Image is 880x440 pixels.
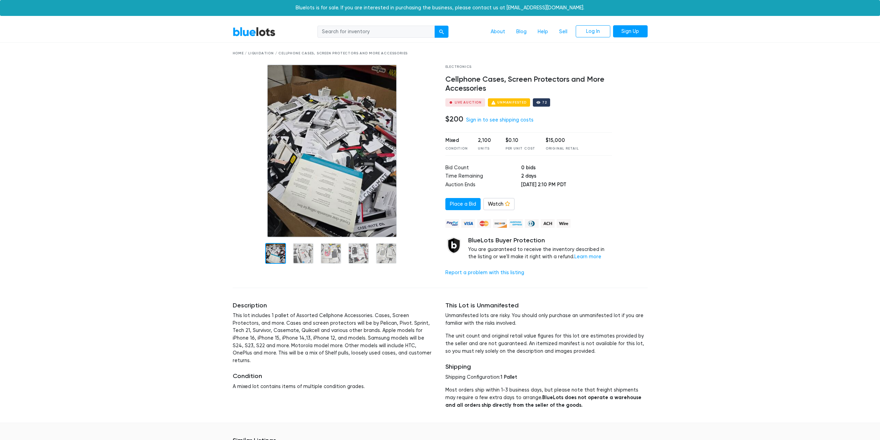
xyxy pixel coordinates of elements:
div: 2,100 [478,137,495,144]
div: Condition [445,146,468,151]
h5: Condition [233,372,435,380]
img: buyer_protection_shield-3b65640a83011c7d3ede35a8e5a80bfdfaa6a97447f0071c1475b91a4b0b3d01.png [445,237,463,254]
img: diners_club-c48f30131b33b1bb0e5d0e2dbd43a8bea4cb12cb2961413e2f4250e06c020426.png [525,219,539,228]
p: Shipping Configuration: [445,374,648,381]
p: A mixed lot contains items of multiple condition grades. [233,383,435,390]
img: discover-82be18ecfda2d062aad2762c1ca80e2d36a4073d45c9e0ffae68cd515fbd3d32.png [493,219,507,228]
img: mastercard-42073d1d8d11d6635de4c079ffdb20a4f30a903dc55d1612383a1b395dd17f39.png [477,219,491,228]
div: You are guaranteed to receive the inventory described in the listing or we'll make it right with ... [468,237,612,261]
td: 0 bids [521,164,612,173]
div: Per Unit Cost [506,146,535,151]
input: Search for inventory [317,26,435,38]
div: $0.10 [506,137,535,144]
p: Most orders ship within 1-3 business days, but please note that freight shipments may require a f... [445,386,648,409]
a: Sign Up [613,25,648,38]
h5: BlueLots Buyer Protection [468,237,612,244]
img: visa-79caf175f036a155110d1892330093d4c38f53c55c9ec9e2c3a54a56571784bb.png [461,219,475,228]
a: Report a problem with this listing [445,270,524,276]
h4: Cellphone Cases, Screen Protectors and More Accessories [445,75,612,93]
a: Place a Bid [445,198,481,210]
a: About [485,25,511,38]
div: Unmanifested [497,101,527,104]
td: 2 days [521,172,612,181]
a: Sell [554,25,573,38]
div: Mixed [445,137,468,144]
div: Original Retail [546,146,579,151]
h5: Description [233,302,435,309]
p: Unmanifested lots are risky. You should only purchase an unmanifested lot if you are familiar wit... [445,312,648,327]
img: 5df1af90-b7c7-43be-9f10-50b584907192-1756765275.jpg [267,64,397,237]
div: 72 [542,101,547,104]
img: wire-908396882fe19aaaffefbd8e17b12f2f29708bd78693273c0e28e3a24408487f.png [557,219,571,228]
div: Electronics [445,64,612,70]
div: $15,000 [546,137,579,144]
a: Learn more [574,254,601,260]
h5: This Lot is Unmanifested [445,302,648,309]
img: paypal_credit-80455e56f6e1299e8d57f40c0dcee7b8cd4ae79b9eccbfc37e2480457ba36de9.png [445,219,459,228]
img: ach-b7992fed28a4f97f893c574229be66187b9afb3f1a8d16a4691d3d3140a8ab00.png [541,219,555,228]
td: Auction Ends [445,181,521,190]
p: The unit count and original retail value figures for this lot are estimates provided by the selle... [445,332,648,355]
a: BlueLots [233,27,276,37]
a: Help [532,25,554,38]
h5: Shipping [445,363,648,371]
div: Home / Liquidation / Cellphone Cases, Screen Protectors and More Accessories [233,51,648,56]
p: This lot includes 1 pallet of Assorted Cellphone Accessories. Cases, Screen Protectors, and more.... [233,312,435,364]
div: Live Auction [455,101,482,104]
a: Watch [483,198,515,210]
h4: $200 [445,115,463,124]
a: Sign in to see shipping costs [466,117,534,123]
td: [DATE] 2:10 PM PDT [521,181,612,190]
img: american_express-ae2a9f97a040b4b41f6397f7637041a5861d5f99d0716c09922aba4e24c8547d.png [509,219,523,228]
td: Bid Count [445,164,521,173]
div: Units [478,146,495,151]
a: Blog [511,25,532,38]
a: Log In [576,25,610,38]
td: Time Remaining [445,172,521,181]
strong: BlueLots does not operate a warehouse and all orders ship directly from the seller of the goods. [445,394,641,408]
span: 1 Pallet [500,374,517,380]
